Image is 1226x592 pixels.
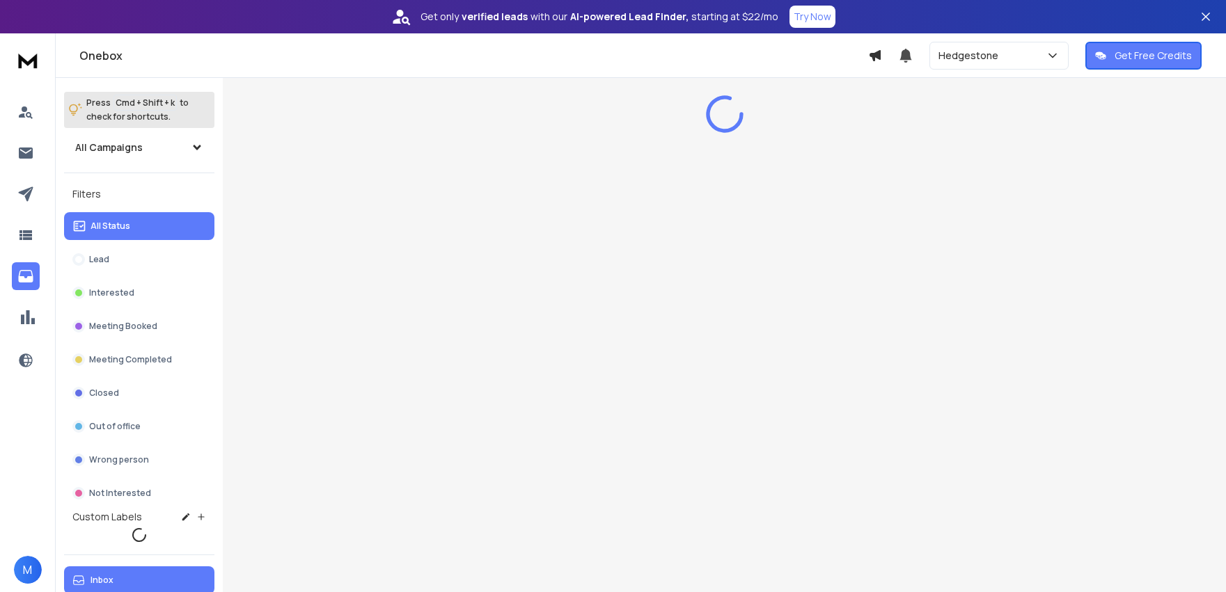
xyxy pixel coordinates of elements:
[91,221,130,232] p: All Status
[89,287,134,298] p: Interested
[89,454,149,465] p: Wrong person
[72,510,142,524] h3: Custom Labels
[64,279,214,307] button: Interested
[91,575,113,586] p: Inbox
[79,47,868,64] h1: Onebox
[89,488,151,499] p: Not Interested
[1085,42,1202,70] button: Get Free Credits
[64,246,214,273] button: Lead
[89,387,119,399] p: Closed
[64,184,214,204] h3: Filters
[1115,49,1192,63] p: Get Free Credits
[794,10,831,24] p: Try Now
[421,10,778,24] p: Get only with our starting at $22/mo
[86,96,189,124] p: Press to check for shortcuts.
[64,413,214,440] button: Out of office
[570,10,689,24] strong: AI-powered Lead Finder,
[64,379,214,407] button: Closed
[64,346,214,374] button: Meeting Completed
[64,312,214,340] button: Meeting Booked
[14,556,42,584] button: M
[113,95,177,111] span: Cmd + Shift + k
[64,479,214,507] button: Not Interested
[64,212,214,240] button: All Status
[789,6,835,28] button: Try Now
[89,421,141,432] p: Out of office
[938,49,1004,63] p: Hedgestone
[89,254,109,265] p: Lead
[64,446,214,474] button: Wrong person
[14,47,42,73] img: logo
[462,10,528,24] strong: verified leads
[64,134,214,161] button: All Campaigns
[75,141,143,154] h1: All Campaigns
[89,354,172,365] p: Meeting Completed
[89,321,157,332] p: Meeting Booked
